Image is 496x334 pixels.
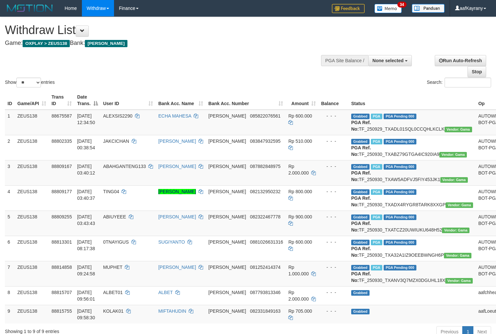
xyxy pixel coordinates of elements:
[372,58,404,63] span: None selected
[77,164,95,176] span: [DATE] 03:40:12
[288,164,309,176] span: Rp 2.000.000
[321,289,346,296] div: - - -
[321,264,346,270] div: - - -
[208,164,246,169] span: [PERSON_NAME]
[351,221,371,232] b: PGA Ref. No:
[85,40,127,47] span: [PERSON_NAME]
[208,139,246,144] span: [PERSON_NAME]
[158,164,196,169] a: [PERSON_NAME]
[5,40,324,46] h4: Game: Bank:
[5,160,15,185] td: 3
[351,290,370,296] span: Grabbed
[384,164,416,170] span: PGA Pending
[288,290,309,302] span: Rp 2.000.000
[103,265,123,270] span: MUPHET
[349,261,476,286] td: TF_250930_TXANV3Q7MZX0DGUHL18X
[445,127,472,132] span: Vendor URL: https://trx31.1velocity.biz
[74,91,100,110] th: Date Trans.: activate to sort column descending
[445,278,473,284] span: Vendor URL: https://trx31.1velocity.biz
[158,139,196,144] a: [PERSON_NAME]
[250,113,280,119] span: Copy 085822076561 to clipboard
[442,228,469,233] span: Vendor URL: https://trx31.1velocity.biz
[371,139,382,144] span: Marked by aafsreyleap
[467,66,486,77] a: Stop
[208,308,246,314] span: [PERSON_NAME]
[51,290,72,295] span: 88815707
[321,163,346,170] div: - - -
[101,91,156,110] th: User ID: activate to sort column ascending
[5,91,15,110] th: ID
[77,189,95,201] span: [DATE] 03:40:37
[5,78,55,87] label: Show entries
[103,290,123,295] span: ALBET01
[77,139,95,150] span: [DATE] 00:38:54
[435,55,486,66] a: Run Auto-Refresh
[351,240,370,245] span: Grabbed
[445,78,491,87] input: Search:
[158,214,196,219] a: [PERSON_NAME]
[16,78,41,87] select: Showentries
[15,305,49,324] td: ZEUS138
[444,253,471,258] span: Vendor URL: https://trx31.1velocity.biz
[412,4,445,13] img: panduan.png
[51,308,72,314] span: 88815755
[250,164,280,169] span: Copy 087882848975 to clipboard
[384,114,416,119] span: PGA Pending
[351,214,370,220] span: Grabbed
[77,239,95,251] span: [DATE] 08:17:38
[158,113,191,119] a: ECHA MAHESA
[5,286,15,305] td: 8
[156,91,206,110] th: Bank Acc. Name: activate to sort column ascending
[397,2,406,8] span: 34
[384,189,416,195] span: PGA Pending
[51,189,72,194] span: 88809177
[5,211,15,236] td: 5
[51,239,72,245] span: 88813301
[349,110,476,135] td: TF_250929_TXADL01SQL0CCQHLKCLK
[446,202,473,208] span: Vendor URL: https://trx31.1velocity.biz
[51,265,72,270] span: 88814858
[5,305,15,324] td: 9
[103,189,119,194] span: TING04
[208,189,246,194] span: [PERSON_NAME]
[15,261,49,286] td: ZEUS138
[351,246,371,258] b: PGA Ref. No:
[51,214,72,219] span: 88809255
[15,110,49,135] td: ZEUS138
[371,189,382,195] span: Marked by aaftanly
[427,78,491,87] label: Search:
[15,286,49,305] td: ZEUS138
[250,139,280,144] span: Copy 083847932595 to clipboard
[351,309,370,314] span: Grabbed
[349,236,476,261] td: TF_250930_TXA32A1IZ9OEEBWNGH6P
[208,113,246,119] span: [PERSON_NAME]
[5,3,55,13] img: MOTION_logo.png
[5,261,15,286] td: 7
[158,189,196,194] a: [PERSON_NAME]
[351,265,370,270] span: Grabbed
[321,138,346,144] div: - - -
[286,91,318,110] th: Amount: activate to sort column ascending
[384,139,416,144] span: PGA Pending
[158,308,186,314] a: MIFTAHUDIN
[158,239,185,245] a: SUGIYANTO
[351,114,370,119] span: Grabbed
[5,135,15,160] td: 2
[15,91,49,110] th: Game/API: activate to sort column ascending
[23,40,70,47] span: OXPLAY > ZEUS138
[206,91,286,110] th: Bank Acc. Number: activate to sort column ascending
[351,195,371,207] b: PGA Ref. No:
[103,113,133,119] span: ALEXSIS2290
[351,189,370,195] span: Grabbed
[250,214,280,219] span: Copy 082322467778 to clipboard
[103,308,124,314] span: KOLAK01
[15,236,49,261] td: ZEUS138
[321,239,346,245] div: - - -
[49,91,74,110] th: Trans ID: activate to sort column ascending
[351,164,370,170] span: Grabbed
[332,4,365,13] img: Feedback.jpg
[371,214,382,220] span: Marked by aaftanly
[371,164,382,170] span: Marked by aaftanly
[250,265,280,270] span: Copy 081252414374 to clipboard
[250,239,283,245] span: Copy 0881026631316 to clipboard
